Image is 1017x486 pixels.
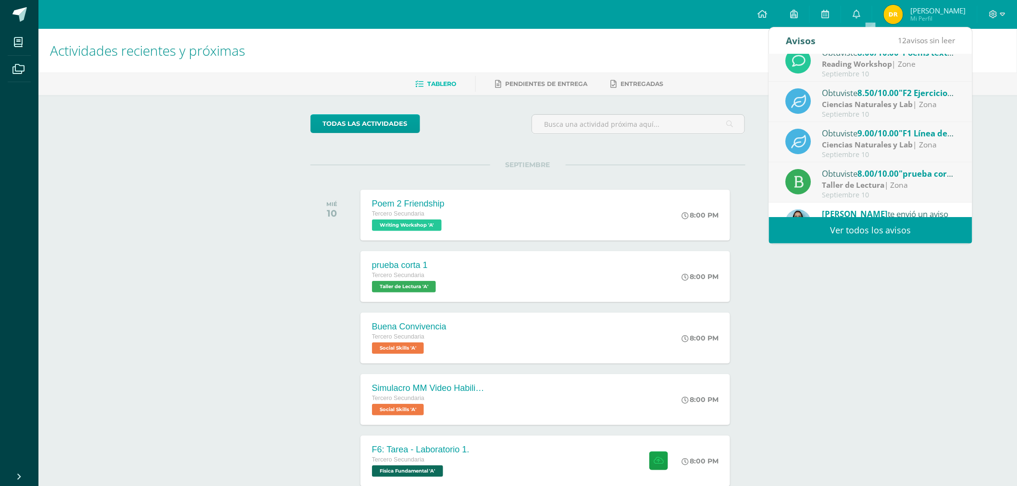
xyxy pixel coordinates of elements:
div: | Zona [822,99,956,110]
a: todas las Actividades [310,114,420,133]
img: aed16db0a88ebd6752f21681ad1200a1.png [786,209,811,235]
span: Tablero [427,80,456,87]
strong: Ciencias Naturales y Lab [822,139,914,150]
div: | Zona [822,180,956,191]
a: Entregadas [610,76,663,92]
span: [PERSON_NAME] [910,6,966,15]
span: Social Skills 'A' [372,342,424,354]
div: Septiembre 10 [822,70,956,78]
span: SEPTIEMBRE [490,160,566,169]
div: | Zona [822,139,956,150]
div: Septiembre 10 [822,110,956,119]
span: Social Skills 'A' [372,404,424,415]
span: Mi Perfil [910,14,966,23]
span: Writing Workshop 'A' [372,219,442,231]
div: Obtuviste en [822,86,956,99]
span: Pendientes de entrega [505,80,587,87]
span: Tercero Secundaria [372,456,424,463]
div: Poem 2 Friendship [372,199,445,209]
div: Obtuviste en [822,127,956,139]
span: avisos sin leer [898,35,955,46]
div: prueba corta 1 [372,260,438,270]
span: Tercero Secundaria [372,395,424,401]
a: Ver todos los avisos [769,217,972,243]
span: Tercero Secundaria [372,210,424,217]
div: te envió un aviso [822,207,956,220]
a: Pendientes de entrega [495,76,587,92]
div: Avisos [786,27,816,54]
div: Septiembre 10 [822,191,956,199]
div: 8:00 PM [682,457,719,465]
span: "prueba corta 1" [900,168,967,179]
span: 8.00/10.00 [858,168,900,179]
span: Actividades recientes y próximas [50,41,245,60]
span: 9.00/10.00 [858,128,900,139]
div: Simulacro MM Video Habilidades Sociales [372,383,487,393]
span: [PERSON_NAME] [822,208,888,219]
span: Tercero Secundaria [372,333,424,340]
div: Buena Convivencia [372,322,446,332]
div: Obtuviste en [822,167,956,180]
span: Entregadas [620,80,663,87]
img: ffc3e0d43af858570293a07d54ed4dbe.png [884,5,903,24]
a: Tablero [415,76,456,92]
div: | Zone [822,59,956,70]
strong: Ciencias Naturales y Lab [822,99,914,109]
div: MIÉ [326,201,337,207]
strong: Reading Workshop [822,59,893,69]
div: 8:00 PM [682,334,719,342]
div: 8:00 PM [682,395,719,404]
span: Física Fundamental 'A' [372,465,443,477]
div: F6: Tarea - Laboratorio 1. [372,445,470,455]
span: 12 [898,35,907,46]
span: Taller de Lectura 'A' [372,281,436,292]
span: 8.50/10.00 [858,87,900,98]
div: 8:00 PM [682,272,719,281]
span: Tercero Secundaria [372,272,424,279]
strong: Taller de Lectura [822,180,885,190]
div: 10 [326,207,337,219]
input: Busca una actividad próxima aquí... [532,115,745,134]
div: 8:00 PM [682,211,719,219]
div: Septiembre 10 [822,151,956,159]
